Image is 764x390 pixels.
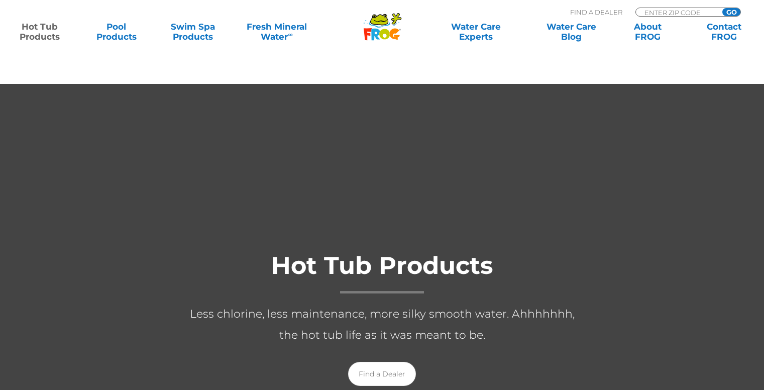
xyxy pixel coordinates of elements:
[722,8,740,16] input: GO
[618,22,677,42] a: AboutFROG
[288,31,292,38] sup: ∞
[181,304,583,346] p: Less chlorine, less maintenance, more silky smooth water. Ahhhhhhh, the hot tub life as it was me...
[643,8,711,17] input: Zip Code Form
[427,22,524,42] a: Water CareExperts
[695,22,754,42] a: ContactFROG
[10,22,69,42] a: Hot TubProducts
[570,8,622,17] p: Find A Dealer
[163,22,223,42] a: Swim SpaProducts
[181,252,583,294] h1: Hot Tub Products
[86,22,146,42] a: PoolProducts
[541,22,601,42] a: Water CareBlog
[348,362,416,386] a: Find a Dealer
[240,22,314,42] a: Fresh MineralWater∞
